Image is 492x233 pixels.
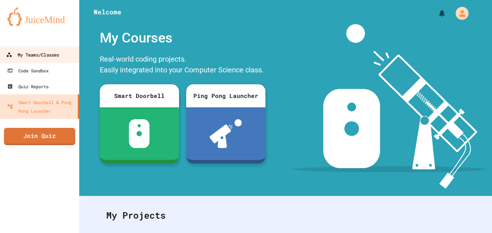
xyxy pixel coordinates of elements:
[424,7,448,19] div: My Notifications
[96,24,269,52] div: My Courses
[99,201,472,229] div: My Projects
[448,5,470,22] div: My Account
[129,119,149,148] img: sdb-white.svg
[6,50,59,59] div: My Teams/Classes
[4,128,75,145] a: Join Quiz
[100,84,179,107] div: Smart Doorbell
[7,82,49,91] div: Quiz Reports
[7,98,75,115] div: Smart Doorbell & Ping Pong Launcher
[7,66,49,75] div: Code Sandbox
[7,7,72,26] img: logo-orange.svg
[186,84,265,107] div: Ping Pong Launcher
[210,119,242,148] img: ppl-with-ball.png
[96,52,269,79] div: Real-world coding projects. Easily integrated into your Computer Science class.
[292,24,485,189] img: banner-image-my-projects.png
